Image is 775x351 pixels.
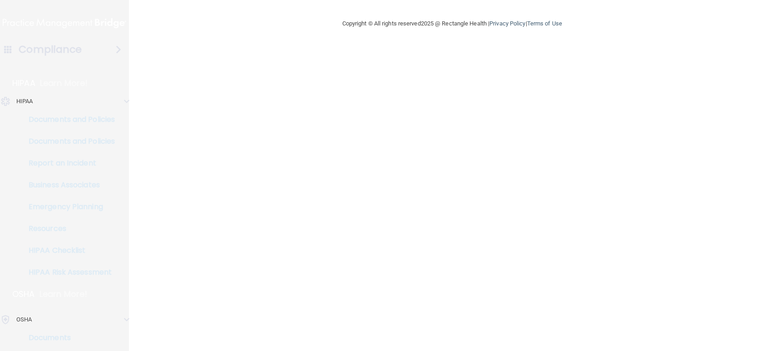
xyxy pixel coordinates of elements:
p: OSHA [12,289,35,300]
a: Privacy Policy [489,20,525,27]
p: Learn More! [40,78,88,89]
a: Terms of Use [527,20,562,27]
p: Learn More! [39,289,88,300]
p: Report an Incident [6,159,130,168]
h4: Compliance [19,43,82,56]
p: HIPAA Risk Assessment [6,268,130,277]
p: Resources [6,224,130,233]
p: Documents [6,333,130,342]
div: Copyright © All rights reserved 2025 @ Rectangle Health | | [286,9,618,38]
p: Documents and Policies [6,137,130,146]
p: Emergency Planning [6,202,130,211]
img: PMB logo [3,14,126,32]
p: HIPAA [12,78,35,89]
p: OSHA [16,314,32,325]
p: HIPAA [16,96,33,107]
p: Documents and Policies [6,115,130,124]
p: HIPAA Checklist [6,246,130,255]
p: Business Associates [6,181,130,190]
